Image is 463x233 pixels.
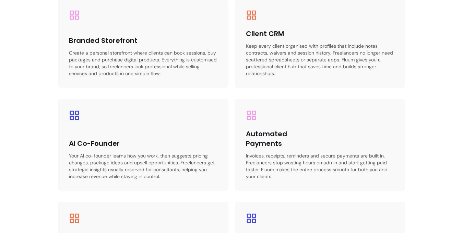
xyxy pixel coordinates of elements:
p: Create a personal storefront where clients can book sessions, buy packages and purchase digital p... [69,49,217,77]
h3: AI Co-Founder [69,139,143,148]
h3: Automated Payments [246,129,320,148]
p: Invoices, receipts, reminders and secure payments are built in. Freelancers stop wasting hours on... [246,152,394,180]
h3: Branded Storefront [69,36,143,45]
h3: Client CRM [246,29,320,38]
p: Keep every client organised with profiles that include notes, contracts, waivers and session hist... [246,43,394,77]
p: Your AI co-founder learns how you work, then suggests pricing changes, package ideas and upsell o... [69,152,217,180]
